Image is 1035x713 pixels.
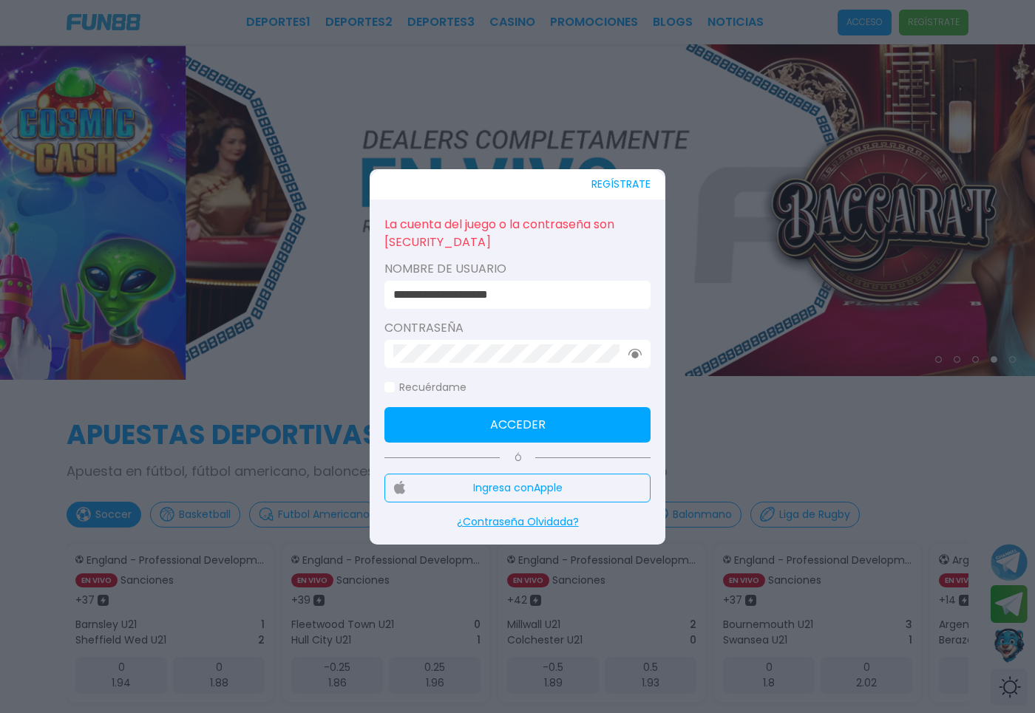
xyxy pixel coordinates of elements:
[591,169,651,199] button: REGÍSTRATE
[384,474,651,502] button: Ingresa conApple
[384,407,651,443] button: Acceder
[384,451,651,465] p: Ó
[384,380,466,395] label: Recuérdame
[384,319,651,337] label: Contraseña
[384,260,651,278] label: Nombre de usuario
[384,214,651,253] p: La cuenta del juego o la contraseña son [SECURITY_DATA]
[384,514,651,530] p: ¿Contraseña Olvidada?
